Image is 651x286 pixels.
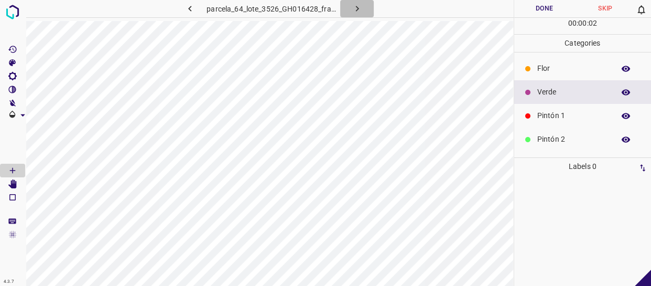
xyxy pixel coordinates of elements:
[537,110,609,121] p: Pintón 1
[537,63,609,74] p: Flor
[3,3,22,22] img: logo
[568,18,597,34] div: : :
[207,3,340,17] h6: parcela_64_lote_3526_GH016428_frame_00160_154787.jpg
[537,134,609,145] p: Pintón 2
[537,87,609,98] p: Verde
[589,18,597,29] p: 02
[568,18,577,29] p: 00
[1,278,17,286] div: 4.3.7
[517,158,648,175] p: Labels 0
[578,18,587,29] p: 00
